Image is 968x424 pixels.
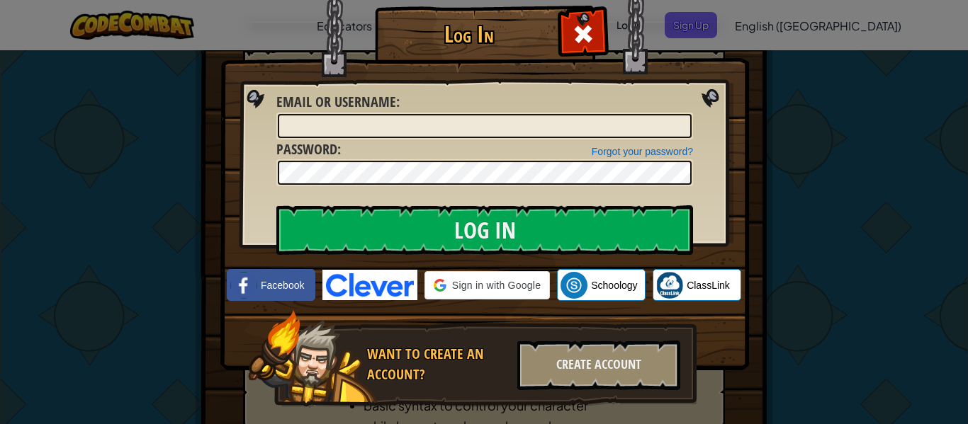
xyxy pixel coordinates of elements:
a: Forgot your password? [592,146,693,157]
label: : [276,139,341,160]
span: Sign in with Google [452,278,541,292]
span: Facebook [261,278,304,292]
img: schoology.png [561,272,587,299]
img: classlink-logo-small.png [656,272,683,299]
img: facebook_small.png [230,272,257,299]
span: ClassLink [687,278,730,292]
span: Schoology [591,278,637,292]
div: Want to create an account? [367,344,509,384]
div: Sign in with Google [424,271,550,299]
span: Password [276,139,337,159]
img: clever-logo-blue.png [322,270,417,300]
div: Create Account [517,340,680,390]
h1: Log In [378,22,559,47]
label: : [276,92,400,113]
span: Email or Username [276,92,396,111]
input: Log In [276,205,693,255]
